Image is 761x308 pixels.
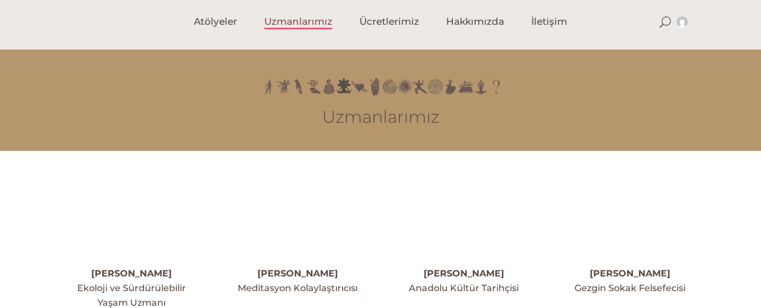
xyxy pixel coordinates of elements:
[91,268,172,279] a: [PERSON_NAME]
[531,15,567,28] span: İletişim
[258,176,337,255] img: svg%3E
[71,107,691,127] h3: Uzmanlarımız
[409,283,519,293] span: Anadolu Kültür Tarihçisi
[359,15,419,28] span: Ücretlerimiz
[590,176,669,255] img: svg%3E
[424,176,503,255] img: svg%3E
[194,15,237,28] span: Atölyeler
[424,268,504,279] a: [PERSON_NAME]
[92,176,171,255] img: svg%3E
[77,283,186,308] span: Ekoloji ve Sürdürülebilir Yaşam Uzmanı
[264,15,332,28] span: Uzmanlarımız
[257,268,338,279] a: [PERSON_NAME]
[575,283,686,293] span: Gezgin Sokak Felsefecisi
[238,283,358,293] span: Meditasyon Kolaylaştırıcısı
[446,15,504,28] span: Hakkımızda
[590,268,670,279] a: [PERSON_NAME]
